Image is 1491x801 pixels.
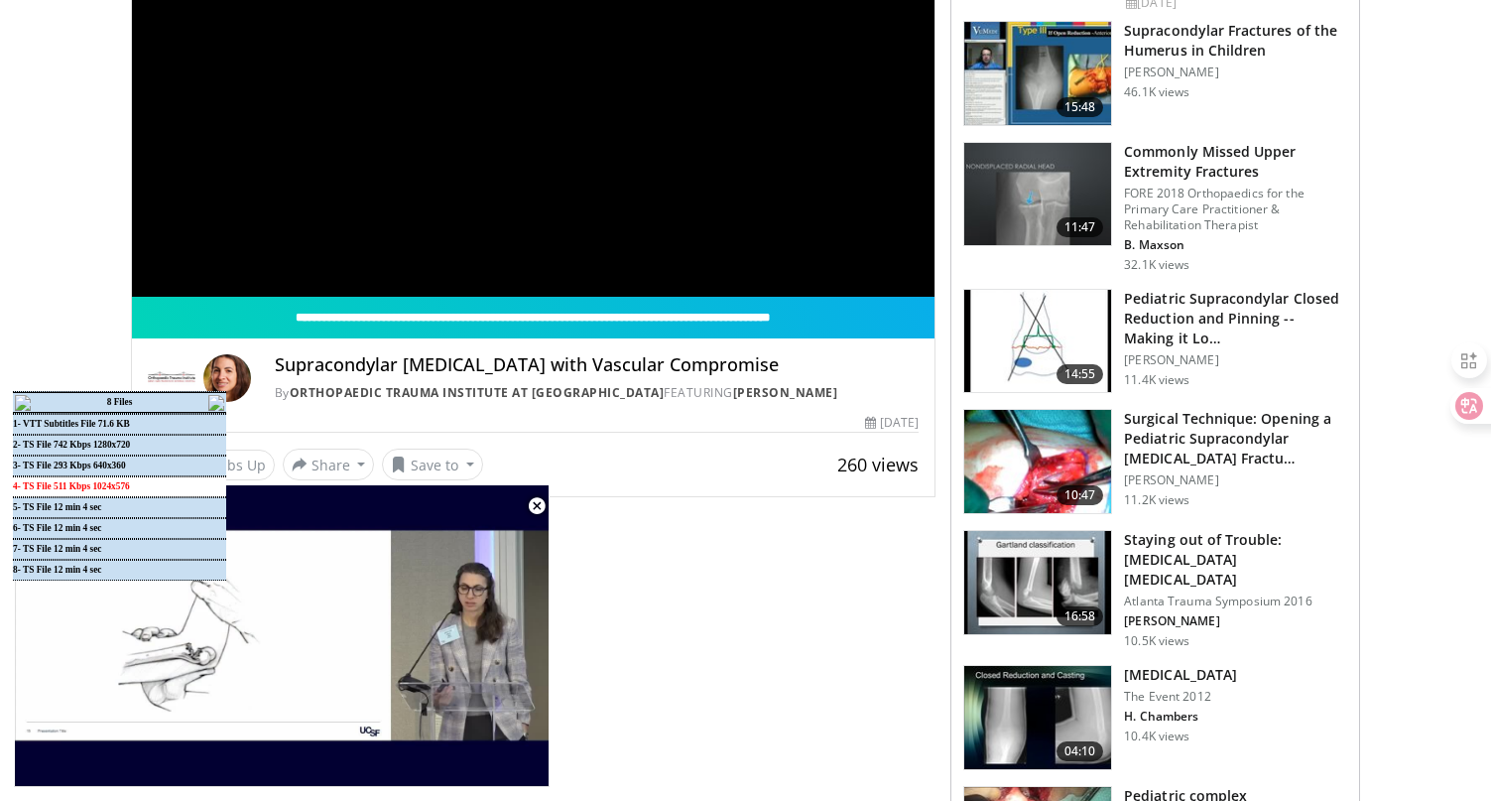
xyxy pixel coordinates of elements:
img: 07483a87-f7db-4b95-b01b-f6be0d1b3d91.150x105_q85_crop-smart_upscale.jpg [964,22,1111,125]
h3: Commonly Missed Upper Extremity Fractures [1124,142,1347,182]
p: H. Chambers [1124,709,1237,725]
a: 11:47 Commonly Missed Upper Extremity Fractures FORE 2018 Orthopaedics for the Primary Care Pract... [963,142,1347,273]
img: b2c65235-e098-4cd2-ab0f-914df5e3e270.150x105_q85_crop-smart_upscale.jpg [964,143,1111,246]
a: 04:10 [MEDICAL_DATA] The Event 2012 H. Chambers 10.4K views [963,665,1347,770]
p: 11.2K views [1124,492,1189,508]
p: 32.1K views [1124,257,1189,273]
img: O0cEsGv5RdudyPNn4xMDoxOmtxOwKG7D.150x105_q85_crop-smart_upscale.jpg [964,666,1111,769]
a: 16:58 Staying out of Trouble: [MEDICAL_DATA] [MEDICAL_DATA] Atlanta Trauma Symposium 2016 [PERSON... [963,530,1347,649]
span: 15:48 [1056,97,1104,117]
td: 7- TS File 12 min 4 sec [13,539,226,560]
span: 16:58 [1056,606,1104,626]
span: 04:10 [1056,741,1104,761]
img: 77e71d76-32d9-4fd0-a7d7-53acfe95e440.150x105_q85_crop-smart_upscale.jpg [964,290,1111,393]
p: 10.4K views [1124,729,1189,744]
p: [PERSON_NAME] [1124,613,1347,629]
p: 10.5K views [1124,633,1189,649]
td: 5- TS File 12 min 4 sec [13,497,226,518]
td: 1- VTT Subtitles File 71.6 KB [13,414,226,435]
img: 05012973-bec5-4b18-bb86-627bf2269be2.150x105_q85_crop-smart_upscale.jpg [964,531,1111,634]
h3: [MEDICAL_DATA] [1124,665,1237,685]
p: 46.1K views [1124,84,1189,100]
h3: Surgical Technique: Opening a Pediatric Supracondylar [MEDICAL_DATA] Fractu… [1124,409,1347,468]
img: Avatar [203,354,251,402]
h3: Pediatric Supracondylar Closed Reduction and Pinning -- Making it Lo… [1124,289,1347,348]
div: [DATE] [865,414,919,432]
td: 6- TS File 12 min 4 sec [13,518,226,539]
p: Atlanta Trauma Symposium 2016 [1124,594,1347,609]
td: 4- TS File 511 Kbps 1024x576 [13,476,226,497]
img: Orthopaedic Trauma Institute at UCSF [148,354,195,402]
button: Share [283,449,375,480]
p: [PERSON_NAME] [1124,472,1347,488]
a: 15:48 Supracondylar Fractures of the Humerus in Children [PERSON_NAME] 46.1K views [963,21,1347,126]
div: By FEATURING [275,384,920,402]
button: Close [517,485,557,527]
p: FORE 2018 Orthopaedics for the Primary Care Practitioner & Rehabilitation Therapist [1124,186,1347,233]
span: 11:47 [1056,217,1104,237]
td: 2- TS File 742 Kbps 1280x720 [13,435,226,456]
span: 260 views [837,453,919,476]
img: icon16.png [15,395,31,411]
td: 8 Files [33,393,206,412]
h4: Supracondylar [MEDICAL_DATA] with Vascular Compromise [275,354,920,376]
img: close16.png [208,395,224,411]
td: 3- TS File 293 Kbps 640x360 [13,456,226,476]
p: The Event 2012 [1124,689,1237,705]
a: 10:47 Surgical Technique: Opening a Pediatric Supracondylar [MEDICAL_DATA] Fractu… [PERSON_NAME] ... [963,409,1347,514]
span: 10:47 [1056,485,1104,505]
a: Orthopaedic Trauma Institute at [GEOGRAPHIC_DATA] [290,384,665,401]
h3: Supracondylar Fractures of the Humerus in Children [1124,21,1347,61]
a: [PERSON_NAME] [733,384,838,401]
a: 14:55 Pediatric Supracondylar Closed Reduction and Pinning -- Making it Lo… [PERSON_NAME] 11.4K v... [963,289,1347,394]
h3: Staying out of Trouble: [MEDICAL_DATA] [MEDICAL_DATA] [1124,530,1347,590]
p: B. Maxson [1124,237,1347,253]
td: 8- TS File 12 min 4 sec [13,560,226,581]
button: Save to [382,449,483,480]
video-js: Video Player [14,485,550,787]
p: [PERSON_NAME] [1124,352,1347,368]
p: [PERSON_NAME] [1124,65,1347,80]
p: 11.4K views [1124,372,1189,388]
span: 14:55 [1056,364,1104,384]
img: 50b86dd7-7ea7-47a9-8408-fa004414b640.150x105_q85_crop-smart_upscale.jpg [964,410,1111,513]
